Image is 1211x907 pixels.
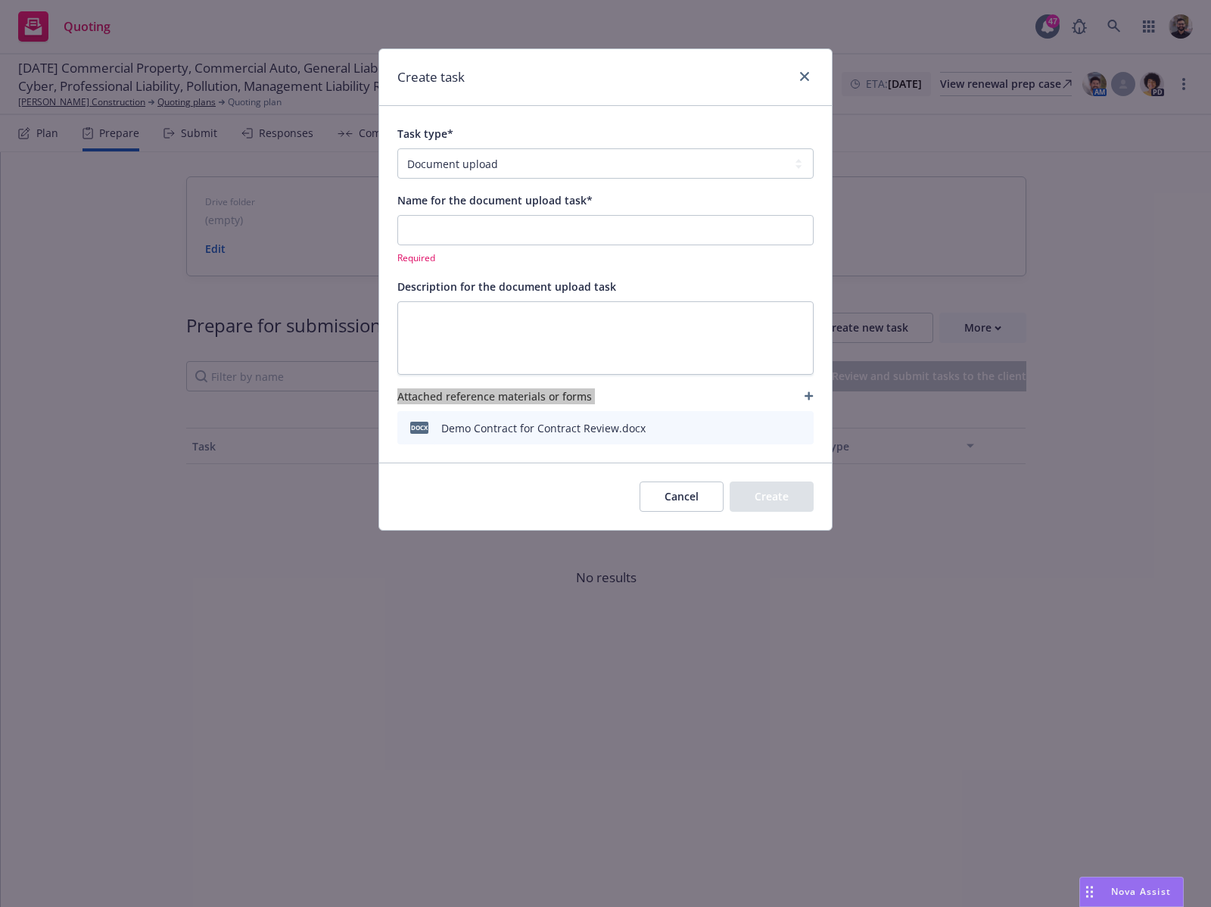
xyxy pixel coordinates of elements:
[397,67,465,87] h1: Create task
[397,388,592,404] span: Attached reference materials or forms
[397,279,616,294] span: Description for the document upload task
[1111,885,1171,898] span: Nova Assist
[1080,877,1099,906] div: Drag to move
[397,193,593,207] span: Name for the document upload task*
[770,419,783,437] button: preview file
[397,251,814,264] span: Required
[795,419,808,437] button: archive file
[441,420,646,436] div: Demo Contract for Contract Review.docx
[410,422,428,433] span: docx
[746,419,758,437] button: download file
[397,126,453,141] span: Task type*
[1079,877,1184,907] button: Nova Assist
[795,67,814,86] a: close
[640,482,724,512] button: Cancel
